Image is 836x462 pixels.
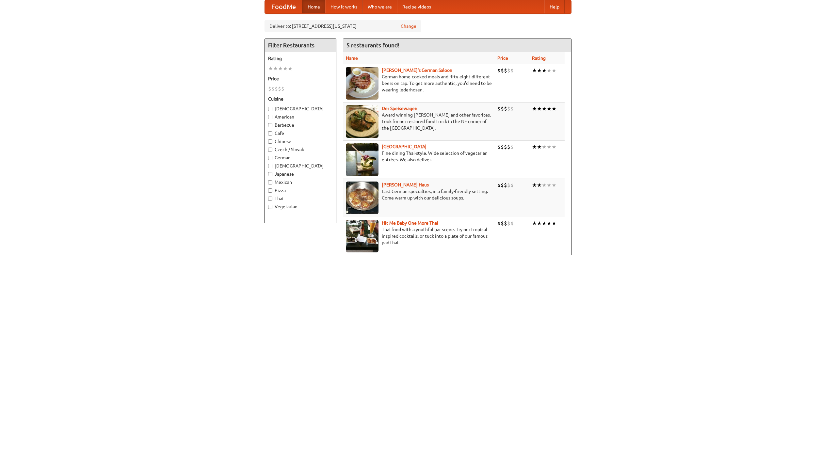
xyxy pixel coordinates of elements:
li: ★ [532,143,537,151]
li: $ [510,105,514,112]
li: $ [504,220,507,227]
a: [PERSON_NAME] Haus [382,182,429,187]
label: Czech / Slovak [268,146,333,153]
h5: Rating [268,55,333,62]
h5: Cuisine [268,96,333,102]
input: Czech / Slovak [268,148,272,152]
img: speisewagen.jpg [346,105,378,138]
input: American [268,115,272,119]
li: $ [278,85,281,92]
input: Pizza [268,188,272,193]
li: $ [510,67,514,74]
label: Mexican [268,179,333,185]
label: Thai [268,195,333,202]
label: Chinese [268,138,333,145]
li: $ [497,220,501,227]
li: $ [268,85,271,92]
label: American [268,114,333,120]
input: Thai [268,197,272,201]
li: $ [504,105,507,112]
input: German [268,156,272,160]
a: Name [346,56,358,61]
a: Help [544,0,565,13]
li: ★ [547,67,552,74]
li: $ [507,220,510,227]
li: $ [501,143,504,151]
li: $ [507,143,510,151]
p: East German specialties, in a family-friendly setting. Come warm up with our delicious soups. [346,188,492,201]
div: Deliver to: [STREET_ADDRESS][US_STATE] [265,20,421,32]
li: ★ [532,182,537,189]
li: $ [504,143,507,151]
p: Award-winning [PERSON_NAME] and other favorites. Look for our restored food truck in the NE corne... [346,112,492,131]
li: ★ [547,220,552,227]
a: Price [497,56,508,61]
li: $ [504,67,507,74]
a: How it works [325,0,362,13]
li: ★ [273,65,278,72]
li: ★ [542,105,547,112]
li: ★ [547,143,552,151]
input: Vegetarian [268,205,272,209]
input: Cafe [268,131,272,135]
label: German [268,154,333,161]
input: Chinese [268,139,272,144]
li: ★ [532,67,537,74]
p: Fine dining Thai-style. Wide selection of vegetarian entrées. We also deliver. [346,150,492,163]
li: ★ [552,67,556,74]
label: Cafe [268,130,333,136]
h5: Price [268,75,333,82]
li: ★ [552,220,556,227]
li: ★ [552,182,556,189]
a: [PERSON_NAME]'s German Saloon [382,68,452,73]
li: ★ [552,143,556,151]
img: satay.jpg [346,143,378,176]
a: Der Speisewagen [382,106,417,111]
li: ★ [542,220,547,227]
label: [DEMOGRAPHIC_DATA] [268,163,333,169]
b: Hit Me Baby One More Thai [382,220,438,226]
li: ★ [552,105,556,112]
a: FoodMe [265,0,302,13]
a: [GEOGRAPHIC_DATA] [382,144,426,149]
input: [DEMOGRAPHIC_DATA] [268,164,272,168]
li: $ [501,220,504,227]
label: Pizza [268,187,333,194]
input: Barbecue [268,123,272,127]
img: kohlhaus.jpg [346,182,378,214]
li: ★ [288,65,293,72]
li: $ [504,182,507,189]
li: ★ [542,182,547,189]
li: ★ [278,65,283,72]
label: Barbecue [268,122,333,128]
img: esthers.jpg [346,67,378,100]
li: $ [497,182,501,189]
p: Thai food with a youthful bar scene. Try our tropical inspired cocktails, or tuck into a plate of... [346,226,492,246]
li: ★ [547,182,552,189]
a: Recipe videos [397,0,436,13]
img: babythai.jpg [346,220,378,252]
li: $ [497,67,501,74]
li: ★ [532,105,537,112]
li: ★ [537,67,542,74]
li: ★ [532,220,537,227]
li: $ [510,220,514,227]
li: ★ [268,65,273,72]
li: $ [507,67,510,74]
label: Japanese [268,171,333,177]
input: Mexican [268,180,272,184]
a: Rating [532,56,546,61]
li: $ [507,105,510,112]
li: ★ [537,220,542,227]
li: $ [501,105,504,112]
a: Home [302,0,325,13]
label: [DEMOGRAPHIC_DATA] [268,105,333,112]
li: ★ [542,143,547,151]
li: $ [510,143,514,151]
li: $ [501,182,504,189]
a: Who we are [362,0,397,13]
li: $ [501,67,504,74]
label: Vegetarian [268,203,333,210]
